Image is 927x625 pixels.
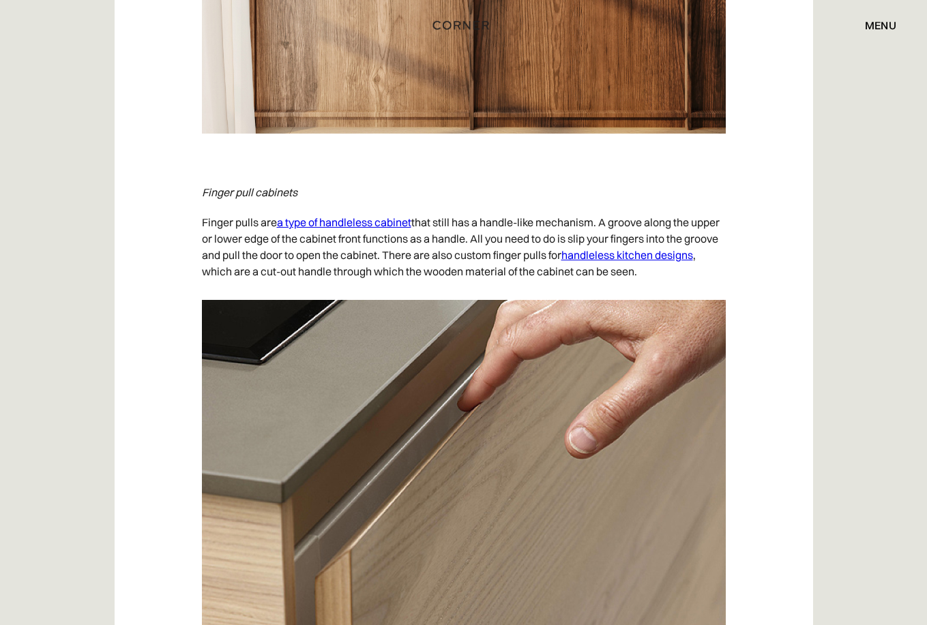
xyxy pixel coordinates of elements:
[202,185,297,199] em: Finger pull cabinets
[277,215,411,229] a: a type of handleless cabinet
[202,177,726,207] p: ‍
[851,14,896,37] div: menu
[417,16,511,34] a: home
[202,147,726,177] p: ‍
[561,248,693,262] a: handleless kitchen designs
[202,207,726,286] p: Finger pulls are that still has a handle-like mechanism. A groove along the upper or lower edge o...
[865,20,896,31] div: menu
